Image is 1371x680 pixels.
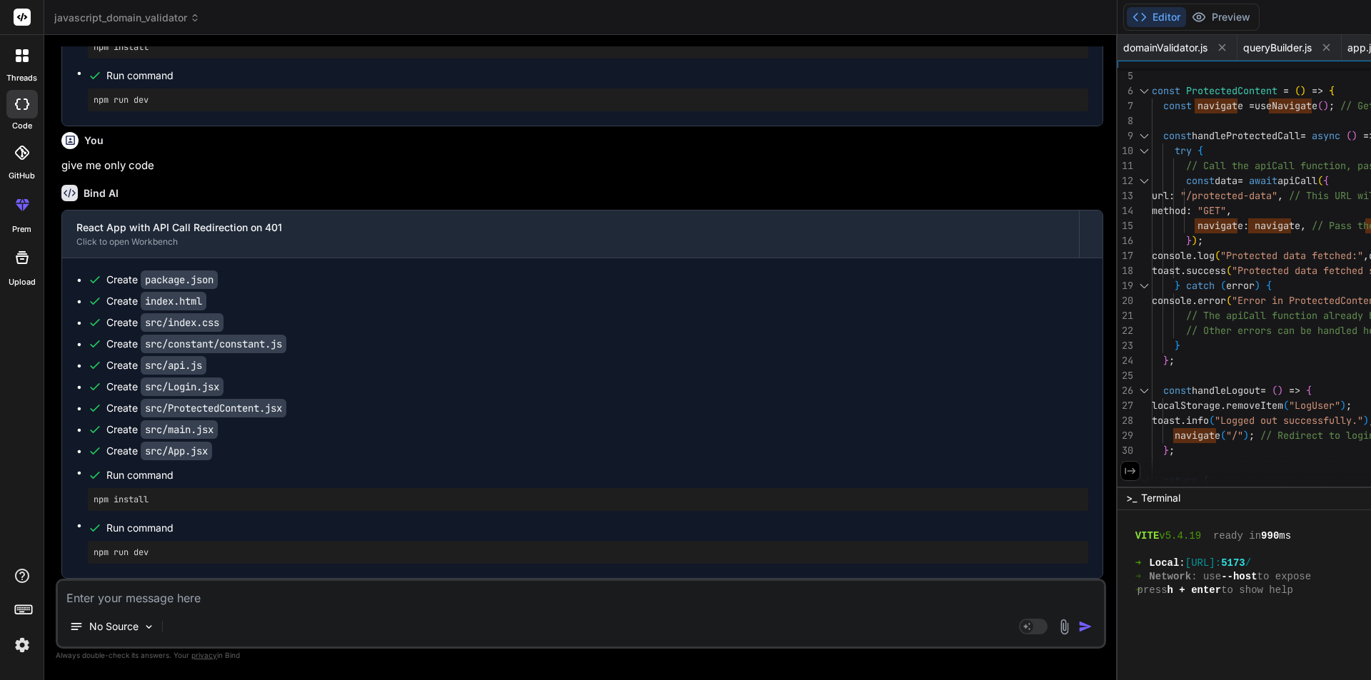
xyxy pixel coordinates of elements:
[1215,174,1237,187] span: data
[1186,174,1215,187] span: const
[1141,491,1180,505] span: Terminal
[1221,584,1293,597] span: to show help
[1243,429,1249,442] span: )
[1078,619,1093,634] img: icon
[9,170,35,182] label: GitHub
[10,633,34,657] img: settings
[1186,234,1192,247] span: }
[1135,128,1153,143] div: Click to collapse the range.
[1152,249,1192,262] span: console
[1323,99,1329,112] span: )
[1221,570,1257,584] span: --host
[1192,384,1260,397] span: handleLogout
[1243,41,1312,55] span: queryBuilder.js
[1118,158,1133,173] div: 11
[1135,143,1153,158] div: Click to collapse the range.
[1257,570,1312,584] span: to expose
[1118,308,1133,323] div: 21
[1215,414,1363,427] span: "Logged out successfully."
[1329,84,1335,97] span: {
[94,547,1083,558] pre: npm run dev
[9,276,36,288] label: Upload
[141,377,224,396] code: src/Login.jsx
[106,401,286,415] div: Create
[1346,399,1352,412] span: ;
[141,442,212,460] code: src/App.jsx
[1118,98,1133,113] div: 7
[1272,99,1317,112] span: Navigate
[1221,557,1245,570] span: 5173
[1135,557,1138,570] span: ➜
[1277,189,1283,202] span: ,
[1226,429,1243,442] span: "/"
[6,72,37,84] label: threads
[143,621,155,633] img: Pick Models
[1346,129,1352,142] span: (
[1175,339,1180,352] span: }
[1191,570,1221,584] span: : use
[1118,338,1133,353] div: 23
[1149,570,1191,584] span: Network
[1135,83,1153,98] div: Click to collapse the range.
[1118,398,1133,413] div: 27
[1118,128,1133,143] div: 9
[1135,278,1153,293] div: Click to collapse the range.
[61,158,1103,174] p: give me only code
[1197,294,1226,307] span: error
[1226,294,1232,307] span: (
[106,422,218,437] div: Create
[1220,279,1226,292] span: (
[191,651,217,659] span: privacy
[1185,557,1221,570] span: [URL]:
[1279,529,1291,543] span: ms
[141,313,224,332] code: src/index.css
[1213,529,1261,543] span: ready in
[1197,249,1215,262] span: log
[1135,383,1153,398] div: Click to collapse the range.
[1118,233,1133,248] div: 16
[1255,99,1272,112] span: use
[1186,84,1277,97] span: ProtectedContent
[54,11,200,25] span: javascript_domain_validator
[1118,383,1133,398] div: 26
[76,220,1065,235] div: React App with API Call Redirection on 401
[1192,234,1197,247] span: )
[1186,279,1215,292] span: catch
[1220,399,1226,412] span: .
[1118,323,1133,338] div: 22
[141,420,218,439] code: src/main.jsx
[1169,444,1175,457] span: ;
[1159,529,1201,543] span: v5.4.19
[1175,279,1180,292] span: }
[1123,41,1207,55] span: domainValidator.js
[1169,354,1175,367] span: ;
[141,335,286,353] code: src/constant/constant.js
[1175,429,1220,442] span: navigate
[1169,189,1175,202] span: :
[1118,368,1133,383] div: 25
[1186,264,1226,277] span: success
[1118,218,1133,233] div: 15
[1192,249,1197,262] span: .
[1226,264,1232,277] span: (
[89,619,139,634] p: No Source
[1283,84,1289,97] span: =
[1317,99,1323,112] span: (
[1152,204,1186,217] span: method
[1118,293,1133,308] div: 20
[106,315,224,330] div: Create
[1220,429,1226,442] span: (
[1152,189,1169,202] span: url
[1289,399,1340,412] span: "LogUser"
[1249,429,1255,442] span: ;
[106,68,1088,83] span: Run command
[1163,99,1192,112] span: const
[1180,189,1277,202] span: "/protected-data"
[1118,83,1133,98] div: 6
[1118,248,1133,263] div: 17
[1226,399,1283,412] span: removeItem
[1352,129,1357,142] span: )
[1152,399,1220,412] span: localStorage
[1149,557,1179,570] span: Local
[1323,174,1329,187] span: {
